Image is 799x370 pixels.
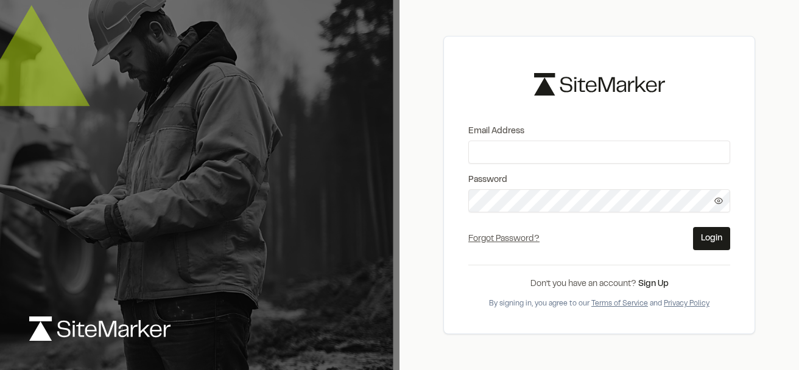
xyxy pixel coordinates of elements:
button: Privacy Policy [664,298,709,309]
button: Terms of Service [591,298,648,309]
div: Don’t you have an account? [468,277,730,291]
button: Login [693,227,730,250]
label: Password [468,173,730,187]
a: Sign Up [638,281,669,288]
img: logo-black-rebrand.svg [534,73,665,96]
img: logo-white-rebrand.svg [29,316,171,341]
a: Forgot Password? [468,236,540,243]
div: By signing in, you agree to our and [468,298,730,309]
label: Email Address [468,125,730,138]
